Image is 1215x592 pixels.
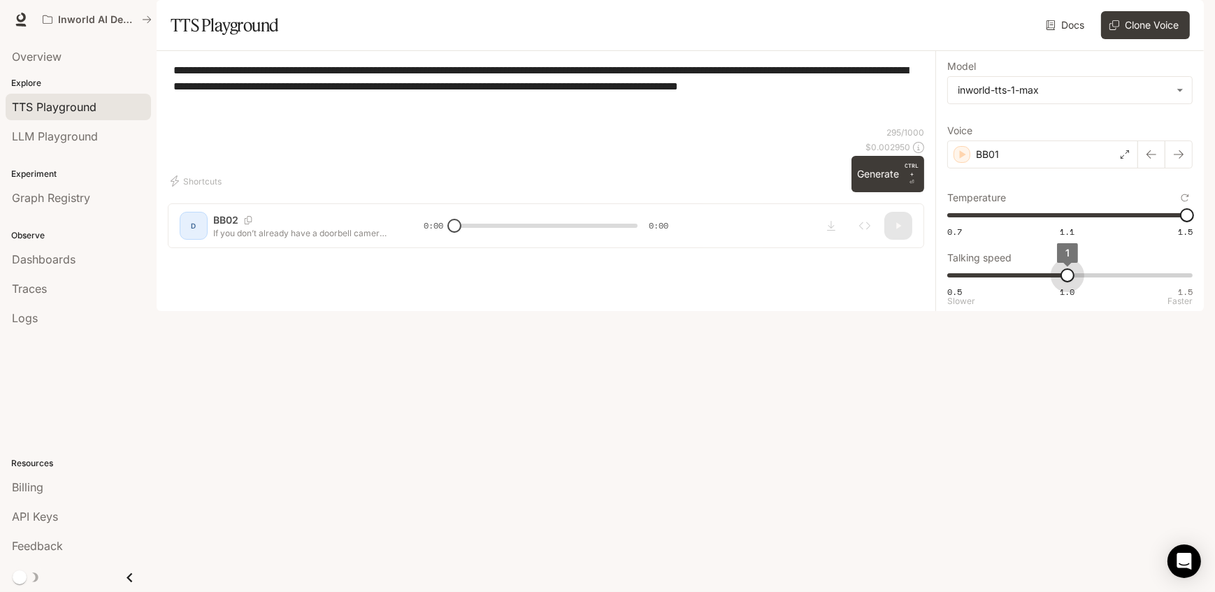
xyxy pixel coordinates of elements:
[958,83,1170,97] div: inworld-tts-1-max
[1060,226,1074,238] span: 1.1
[947,297,975,305] p: Slower
[1065,247,1070,259] span: 1
[865,141,910,153] p: $ 0.002950
[947,193,1006,203] p: Temperature
[1167,544,1201,578] div: Open Intercom Messenger
[948,77,1192,103] div: inworld-tts-1-max
[1167,297,1193,305] p: Faster
[905,161,919,187] p: ⏎
[1101,11,1190,39] button: Clone Voice
[886,127,924,138] p: 295 / 1000
[1177,190,1193,205] button: Reset to default
[1060,286,1074,298] span: 1.0
[1178,286,1193,298] span: 1.5
[36,6,158,34] button: All workspaces
[1178,226,1193,238] span: 1.5
[947,226,962,238] span: 0.7
[171,11,279,39] h1: TTS Playground
[947,286,962,298] span: 0.5
[947,62,976,71] p: Model
[905,161,919,178] p: CTRL +
[947,253,1012,263] p: Talking speed
[976,147,999,161] p: BB01
[947,126,972,136] p: Voice
[58,14,136,26] p: Inworld AI Demos
[168,170,227,192] button: Shortcuts
[851,156,924,192] button: GenerateCTRL +⏎
[1043,11,1090,39] a: Docs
